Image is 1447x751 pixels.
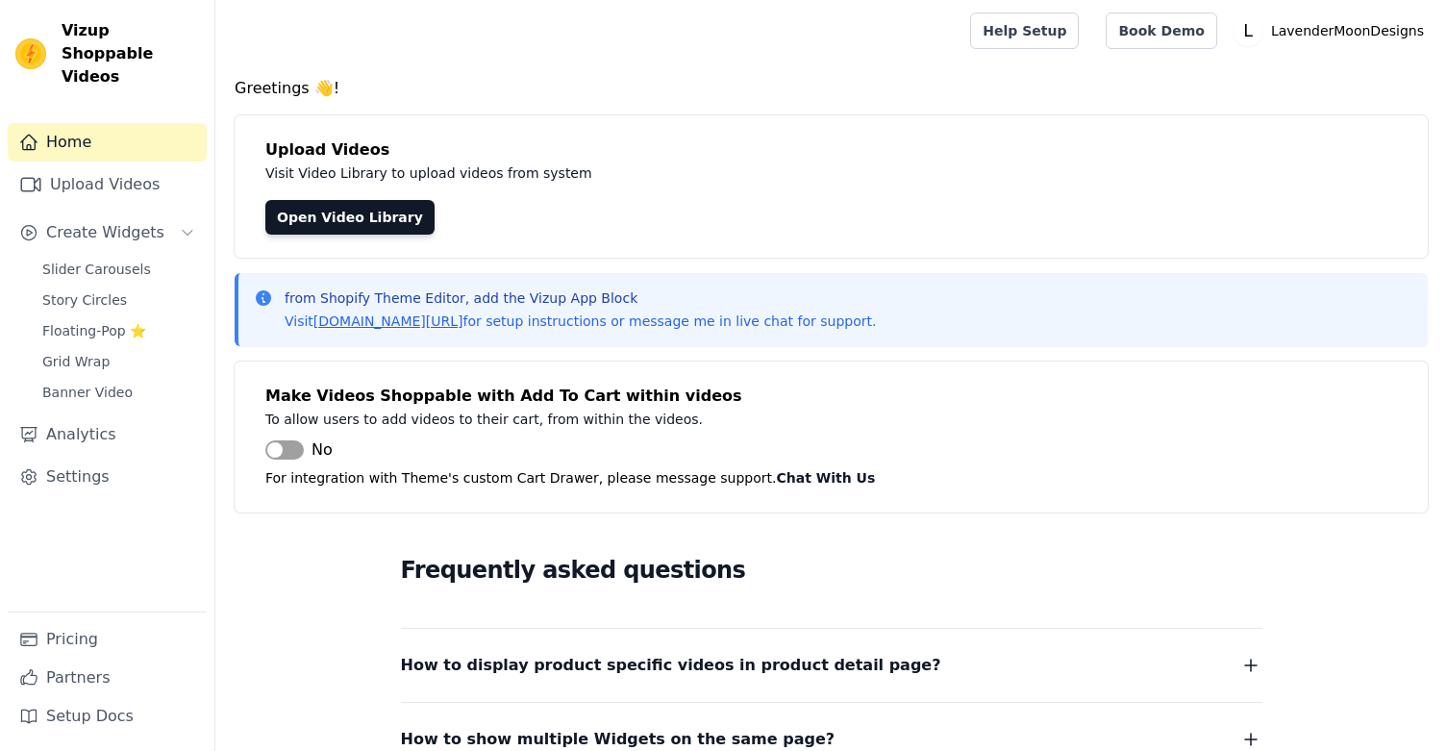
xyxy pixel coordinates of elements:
[31,256,207,283] a: Slider Carousels
[8,697,207,736] a: Setup Docs
[31,287,207,313] a: Story Circles
[8,165,207,204] a: Upload Videos
[31,317,207,344] a: Floating-Pop ⭐
[235,77,1428,100] h4: Greetings 👋!
[42,260,151,279] span: Slider Carousels
[8,123,207,162] a: Home
[1106,13,1216,49] a: Book Demo
[777,466,876,489] button: Chat With Us
[8,620,207,659] a: Pricing
[285,312,876,331] p: Visit for setup instructions or message me in live chat for support.
[1233,13,1432,48] button: L LavenderMoonDesigns
[42,352,110,371] span: Grid Wrap
[265,408,1127,431] p: To allow users to add videos to their cart, from within the videos.
[265,438,333,462] button: No
[1263,13,1432,48] p: LavenderMoonDesigns
[401,652,1262,679] button: How to display product specific videos in product detail page?
[401,551,1262,589] h2: Frequently asked questions
[46,221,164,244] span: Create Widgets
[312,438,333,462] span: No
[8,659,207,697] a: Partners
[265,162,1127,185] p: Visit Video Library to upload videos from system
[62,19,199,88] span: Vizup Shoppable Videos
[15,38,46,69] img: Vizup
[1243,21,1253,40] text: L
[31,348,207,375] a: Grid Wrap
[8,415,207,454] a: Analytics
[42,383,133,402] span: Banner Video
[265,138,1397,162] h4: Upload Videos
[31,379,207,406] a: Banner Video
[970,13,1079,49] a: Help Setup
[401,652,941,679] span: How to display product specific videos in product detail page?
[265,200,435,235] a: Open Video Library
[42,321,146,340] span: Floating-Pop ⭐
[8,213,207,252] button: Create Widgets
[42,290,127,310] span: Story Circles
[8,458,207,496] a: Settings
[265,385,1397,408] h4: Make Videos Shoppable with Add To Cart within videos
[265,466,1397,489] p: For integration with Theme's custom Cart Drawer, please message support.
[285,288,876,308] p: from Shopify Theme Editor, add the Vizup App Block
[313,313,463,329] a: [DOMAIN_NAME][URL]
